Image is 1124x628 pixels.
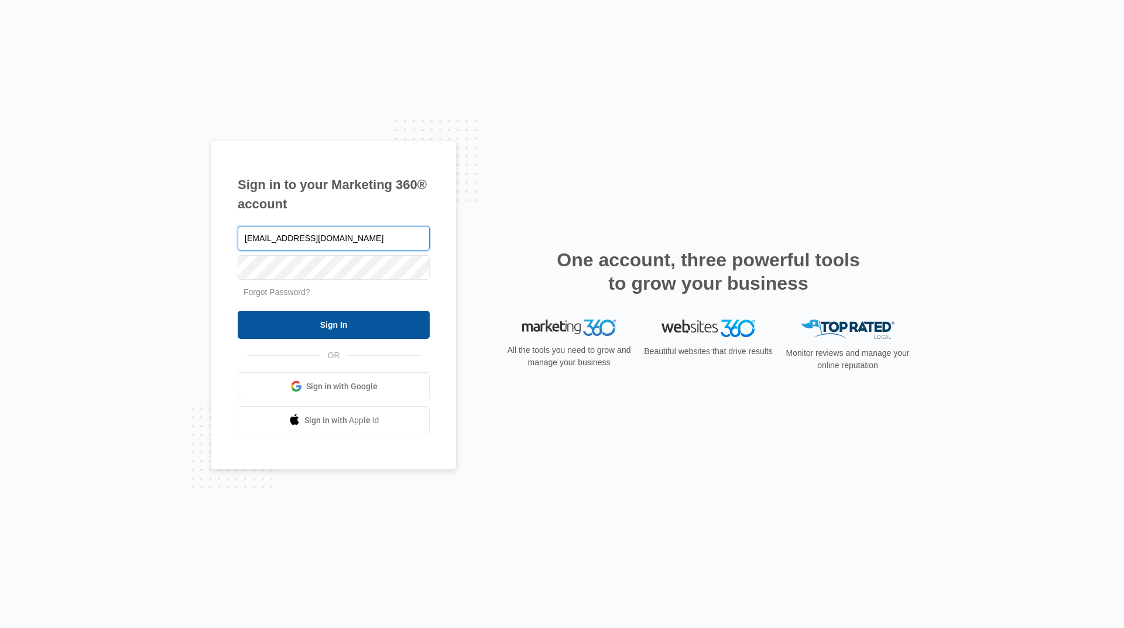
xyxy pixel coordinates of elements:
input: Sign In [238,311,430,339]
a: Sign in with Google [238,372,430,400]
a: Forgot Password? [244,287,310,297]
p: Beautiful websites that drive results [643,345,774,358]
h1: Sign in to your Marketing 360® account [238,175,430,214]
h2: One account, three powerful tools to grow your business [553,248,863,295]
img: Top Rated Local [801,320,895,339]
p: All the tools you need to grow and manage your business [503,344,635,369]
span: Sign in with Google [306,380,378,393]
span: Sign in with Apple Id [304,414,379,427]
input: Email [238,226,430,250]
p: Monitor reviews and manage your online reputation [782,347,913,372]
img: Marketing 360 [522,320,616,336]
a: Sign in with Apple Id [238,406,430,434]
span: OR [320,349,348,362]
img: Websites 360 [662,320,755,337]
